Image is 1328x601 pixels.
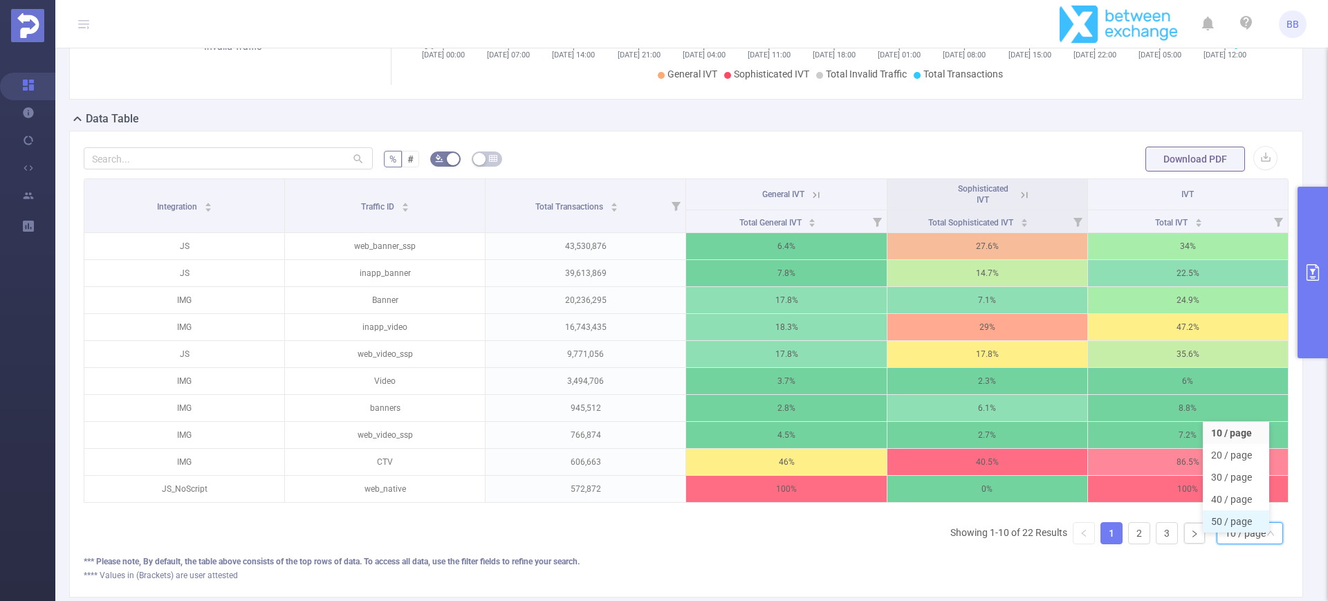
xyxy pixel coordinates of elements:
div: Sort [204,201,212,209]
span: Total Transactions [923,68,1003,80]
p: 47.2% [1088,314,1288,340]
li: 1 [1100,522,1123,544]
tspan: [DATE] 07:00 [487,50,530,59]
a: 3 [1156,523,1177,544]
i: icon: down [1266,529,1275,539]
p: 7.2% [1088,422,1288,448]
span: Total Transactions [535,202,605,212]
p: 35.6% [1088,341,1288,367]
tspan: [DATE] 14:00 [552,50,595,59]
tspan: [DATE] 21:00 [617,50,660,59]
p: 17.8% [686,287,886,313]
p: IMG [84,314,284,340]
i: Filter menu [867,210,887,232]
p: 17.8% [686,341,886,367]
p: IMG [84,368,284,394]
span: Integration [157,202,199,212]
p: inapp_video [285,314,485,340]
tspan: [DATE] 12:00 [1203,50,1246,59]
p: IMG [84,395,284,421]
span: % [389,154,396,165]
p: 2.8% [686,395,886,421]
li: Showing 1-10 of 22 Results [950,522,1067,544]
p: 43,530,876 [486,233,685,259]
a: 2 [1129,523,1150,544]
p: 18.3% [686,314,886,340]
a: 1 [1101,523,1122,544]
span: Sophisticated IVT [958,184,1008,205]
div: Sort [610,201,618,209]
p: 7.8% [686,260,886,286]
span: Traffic ID [361,202,396,212]
p: 34% [1088,233,1288,259]
p: 766,874 [486,422,685,448]
i: icon: caret-up [809,216,816,221]
p: 17.8% [887,341,1087,367]
p: web_native [285,476,485,502]
tspan: [DATE] 22:00 [1073,50,1116,59]
tspan: [DATE] 18:00 [813,50,856,59]
p: 8.8% [1088,395,1288,421]
tspan: [DATE] 08:00 [943,50,986,59]
i: icon: caret-down [611,206,618,210]
p: 9,771,056 [486,341,685,367]
p: JS_NoScript [84,476,284,502]
p: 7.1% [887,287,1087,313]
img: Protected Media [11,9,44,42]
i: icon: caret-up [611,201,618,205]
i: icon: table [489,154,497,163]
p: Banner [285,287,485,313]
p: 20,236,295 [486,287,685,313]
p: JS [84,341,284,367]
tspan: [DATE] 11:00 [747,50,790,59]
tspan: 0 [1234,42,1238,51]
div: **** Values in (Brackets) are user attested [84,569,1289,582]
p: 2.7% [887,422,1087,448]
p: 3,494,706 [486,368,685,394]
li: 3 [1156,522,1178,544]
input: Search... [84,147,373,169]
span: Total Sophisticated IVT [928,218,1015,228]
li: 50 / page [1203,510,1269,533]
i: Filter menu [666,179,685,232]
i: icon: caret-up [204,201,212,205]
div: Sort [401,201,409,209]
i: icon: right [1190,530,1199,538]
p: 945,512 [486,395,685,421]
tspan: [DATE] 01:00 [878,50,921,59]
p: 27.6% [887,233,1087,259]
p: JS [84,233,284,259]
div: Sort [1195,216,1203,225]
span: BB [1286,10,1299,38]
button: Download PDF [1145,147,1245,172]
p: 14.7% [887,260,1087,286]
p: 39,613,869 [486,260,685,286]
p: 24.9% [1088,287,1288,313]
p: 2.3% [887,368,1087,394]
tspan: 0% [424,42,434,51]
span: Total General IVT [739,218,804,228]
p: CTV [285,449,485,475]
li: 10 / page [1203,422,1269,444]
p: 40.5% [887,449,1087,475]
span: General IVT [667,68,717,80]
i: icon: caret-up [1195,216,1203,221]
li: Previous Page [1073,522,1095,544]
li: 40 / page [1203,488,1269,510]
p: 100% [686,476,886,502]
li: Next Page [1183,522,1206,544]
span: Sophisticated IVT [734,68,809,80]
tspan: [DATE] 15:00 [1008,50,1051,59]
p: JS [84,260,284,286]
i: icon: bg-colors [435,154,443,163]
i: Filter menu [1269,210,1288,232]
li: 30 / page [1203,466,1269,488]
i: icon: caret-up [401,201,409,205]
p: web_video_ssp [285,341,485,367]
tspan: [DATE] 00:00 [422,50,465,59]
span: IVT [1181,189,1194,199]
i: icon: left [1080,529,1088,537]
div: Sort [1020,216,1029,225]
p: IMG [84,449,284,475]
p: inapp_banner [285,260,485,286]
